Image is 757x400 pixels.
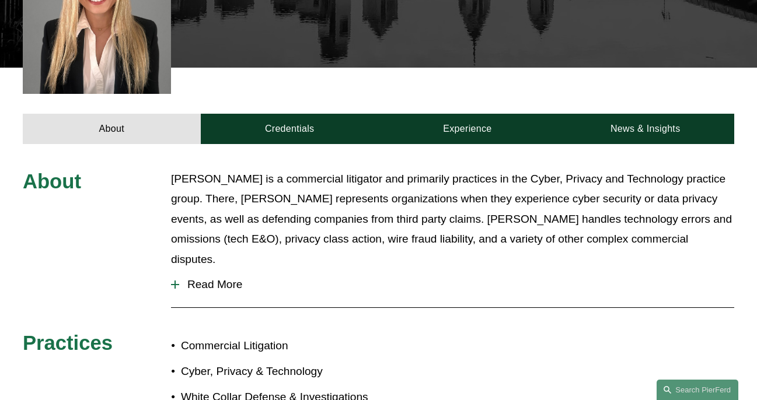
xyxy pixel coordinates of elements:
span: Practices [23,332,113,354]
a: Experience [379,114,557,144]
p: [PERSON_NAME] is a commercial litigator and primarily practices in the Cyber, Privacy and Technol... [171,169,734,269]
p: Commercial Litigation [181,336,379,356]
a: Search this site [657,380,738,400]
span: Read More [179,278,734,291]
p: Cyber, Privacy & Technology [181,362,379,381]
a: Credentials [201,114,379,144]
a: About [23,114,201,144]
a: News & Insights [556,114,734,144]
span: About [23,170,81,192]
button: Read More [171,269,734,300]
